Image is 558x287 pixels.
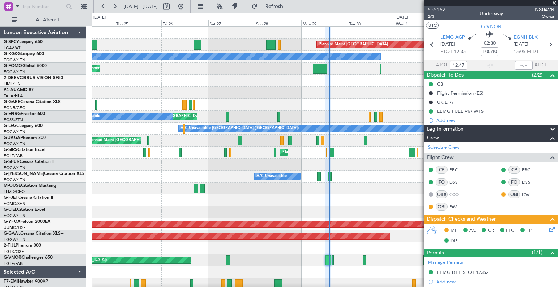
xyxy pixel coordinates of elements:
[4,52,44,56] a: G-KGKGLegacy 600
[22,1,64,12] input: Trip Number
[440,48,452,56] span: ETOT
[449,191,466,198] a: CCO
[488,227,494,234] span: CR
[4,117,23,123] a: EGSS/STN
[532,71,542,79] span: (2/2)
[515,61,533,70] input: --:--
[4,45,23,51] a: LGAV/ATH
[480,10,503,17] div: Underway
[4,88,20,92] span: P4-AUA
[449,167,466,173] a: PBC
[481,23,501,30] span: G-VNOR
[4,231,64,236] a: G-GAALCessna Citation XLS+
[4,64,22,68] span: G-FOMO
[161,20,208,26] div: Fri 26
[437,108,484,114] div: LEMG FUEL VIA WFS
[436,166,448,174] div: CP
[4,208,17,212] span: G-CIEL
[514,41,529,48] span: [DATE]
[4,112,21,116] span: G-ENRG
[4,255,21,260] span: G-VNOR
[527,48,539,56] span: ELDT
[449,179,466,185] a: DSS
[4,237,25,242] a: EGGW/LTN
[124,3,158,10] span: [DATE] - [DATE]
[4,141,25,147] a: EGGW/LTN
[4,184,21,188] span: M-OUSE
[8,14,79,26] button: All Aircraft
[450,238,457,245] span: DP
[4,160,54,164] a: G-SPURCessna Citation II
[4,261,23,266] a: EGLF/FAB
[4,196,53,200] a: G-FJETCessna Citation II
[532,6,554,13] span: LNX04VR
[4,184,56,188] a: M-OUSECitation Mustang
[259,4,290,9] span: Refresh
[506,227,514,234] span: FFC
[508,166,520,174] div: CP
[4,57,25,63] a: EGGW/LTN
[4,100,20,104] span: G-GARE
[4,93,23,99] a: FALA/HLA
[4,112,45,116] a: G-ENRGPraetor 600
[427,249,444,257] span: Permits
[427,125,464,134] span: Leg Information
[532,13,554,20] span: Owner
[395,20,441,26] div: Wed 1
[4,208,45,212] a: G-CIELCitation Excel
[4,136,20,140] span: G-JAGA
[436,279,554,285] div: Add new
[4,148,17,152] span: G-SIRS
[469,227,476,234] span: AC
[526,227,532,234] span: FP
[449,204,466,210] a: PAV
[436,203,448,211] div: OBI
[4,220,20,224] span: G-YFOX
[4,177,25,183] a: EGGW/LTN
[436,178,448,186] div: FO
[4,243,16,248] span: 2-TIJL
[255,20,301,26] div: Sun 28
[450,61,467,70] input: --:--
[4,69,25,75] a: EGGW/LTN
[428,259,463,266] a: Manage Permits
[508,190,520,198] div: OBI
[4,172,44,176] span: G-[PERSON_NAME]
[484,40,496,47] span: 02:30
[4,81,21,87] a: LIML/LIN
[4,243,41,248] a: 2-TIJLPhenom 300
[4,100,64,104] a: G-GARECessna Citation XLS+
[4,220,50,224] a: G-YFOXFalcon 2000EX
[534,62,546,69] span: ALDT
[440,34,465,41] span: LEMG AGP
[282,147,397,158] div: Planned Maint [GEOGRAPHIC_DATA] ([GEOGRAPHIC_DATA])
[440,41,455,48] span: [DATE]
[437,90,484,96] div: Flight Permission (ES)
[522,167,538,173] a: PBC
[522,179,538,185] a: DSS
[4,153,23,159] a: EGLF/FAB
[4,231,20,236] span: G-GAAL
[4,105,25,111] a: EGNR/CEG
[532,249,542,256] span: (1/1)
[514,34,538,41] span: EGNH BLK
[256,171,287,182] div: A/C Unavailable
[426,22,439,29] button: UTC
[437,81,443,87] div: CB
[4,213,25,218] a: EGGW/LTN
[4,279,18,284] span: T7-EMI
[4,129,25,135] a: EGGW/LTN
[181,123,299,134] div: A/C Unavailable [GEOGRAPHIC_DATA] ([GEOGRAPHIC_DATA])
[4,172,84,176] a: G-[PERSON_NAME]Cessna Citation XLS
[4,249,24,254] a: EGTK/OXF
[4,124,43,128] a: G-LEGCLegacy 600
[437,99,453,105] div: UK ETA
[4,148,45,152] a: G-SIRSCitation Excel
[427,134,439,142] span: Crew
[436,117,554,123] div: Add new
[115,20,161,26] div: Thu 25
[454,48,466,56] span: 12:35
[427,215,496,224] span: Dispatch Checks and Weather
[4,160,20,164] span: G-SPUR
[427,71,464,79] span: Dispatch To-Dos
